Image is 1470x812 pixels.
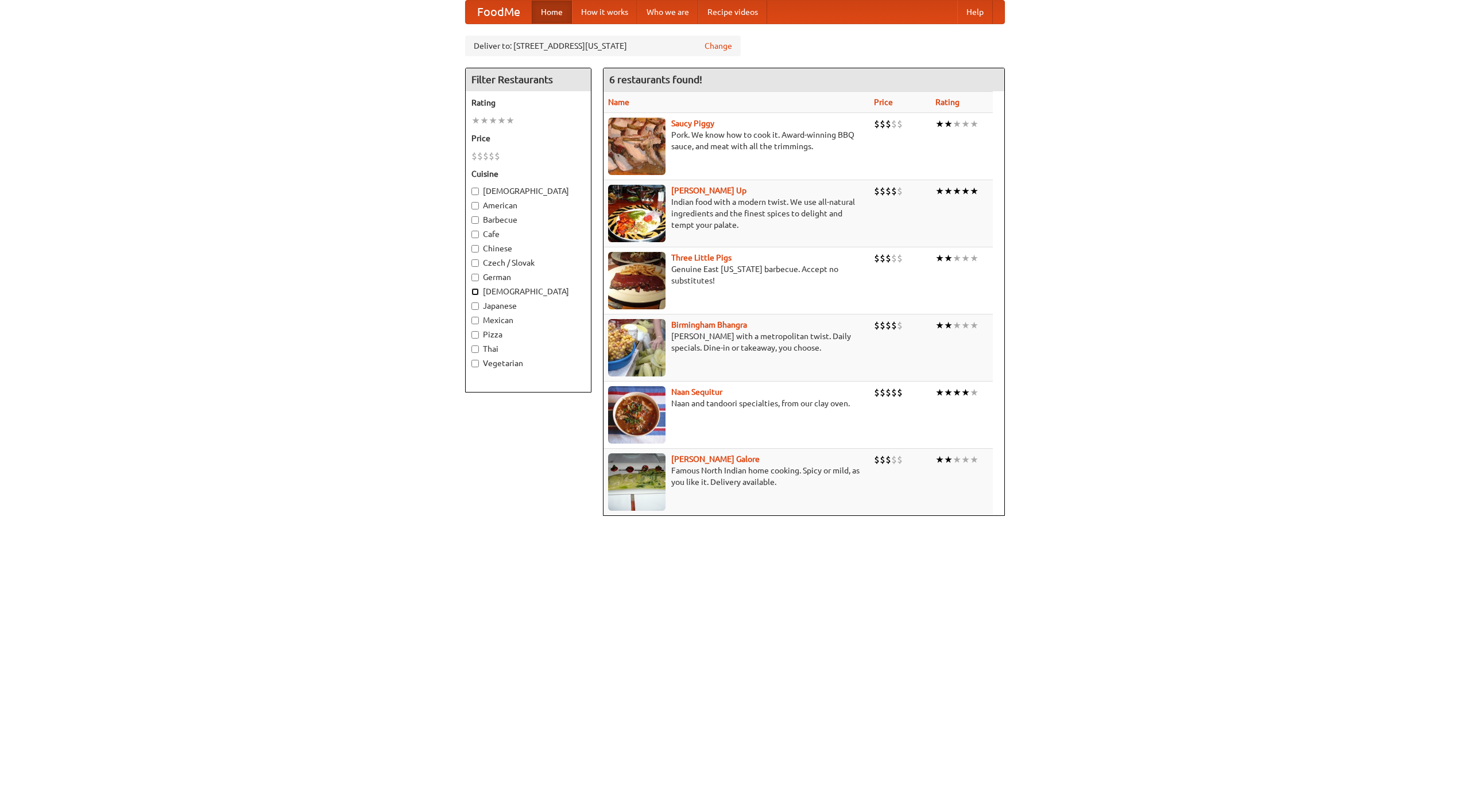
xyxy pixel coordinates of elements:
[891,453,897,466] li: $
[471,168,585,180] h5: Cuisine
[471,114,480,127] li: ★
[970,118,978,130] li: ★
[885,252,891,265] li: $
[897,453,903,466] li: $
[897,319,903,332] li: $
[880,252,885,265] li: $
[466,1,532,24] a: FoodMe
[471,317,479,324] input: Mexican
[471,216,479,224] input: Barbecue
[483,150,489,162] li: $
[608,398,865,409] p: Naan and tandoori specialties, from our clay oven.
[671,320,747,329] a: Birmingham Bhangra
[608,465,865,488] p: Famous North Indian home cooking. Spicy or mild, as you like it. Delivery available.
[935,319,944,332] li: ★
[698,1,767,24] a: Recipe videos
[874,453,880,466] li: $
[880,453,885,466] li: $
[471,302,479,310] input: Japanese
[885,319,891,332] li: $
[608,319,666,376] img: bhangra.jpg
[532,1,572,24] a: Home
[953,252,961,265] li: ★
[637,1,698,24] a: Who we are
[891,386,897,399] li: $
[897,118,903,130] li: $
[471,300,585,312] label: Japanese
[471,257,585,269] label: Czech / Slovak
[471,200,585,211] label: American
[961,118,970,130] li: ★
[471,188,479,195] input: [DEMOGRAPHIC_DATA]
[935,252,944,265] li: ★
[608,252,666,309] img: littlepigs.jpg
[506,114,514,127] li: ★
[944,319,953,332] li: ★
[608,331,865,353] p: [PERSON_NAME] with a metropolitan twist. Daily specials. Dine-in or takeaway, you choose.
[935,453,944,466] li: ★
[874,98,893,107] a: Price
[970,386,978,399] li: ★
[471,288,479,296] input: [DEMOGRAPHIC_DATA]
[471,358,585,369] label: Vegetarian
[897,252,903,265] li: $
[671,119,714,128] a: Saucy Piggy
[471,133,585,144] h5: Price
[471,97,585,108] h5: Rating
[935,98,960,107] a: Rating
[961,252,970,265] li: ★
[466,68,591,91] h4: Filter Restaurants
[891,118,897,130] li: $
[572,1,637,24] a: How it works
[489,150,494,162] li: $
[671,186,746,195] a: [PERSON_NAME] Up
[471,214,585,226] label: Barbecue
[489,114,497,127] li: ★
[471,331,479,339] input: Pizza
[471,259,479,267] input: Czech / Slovak
[608,263,865,286] p: Genuine East [US_STATE] barbecue. Accept no substitutes!
[891,252,897,265] li: $
[961,185,970,197] li: ★
[497,114,506,127] li: ★
[671,387,722,397] a: Naan Sequitur
[961,453,970,466] li: ★
[608,386,666,444] img: naansequitur.jpg
[970,453,978,466] li: ★
[494,150,500,162] li: $
[885,453,891,466] li: $
[880,185,885,197] li: $
[961,319,970,332] li: ★
[944,453,953,466] li: ★
[874,185,880,197] li: $
[477,150,483,162] li: $
[608,129,865,152] p: Pork. We know how to cook it. Award-winning BBQ sauce, and meat with all the trimmings.
[970,319,978,332] li: ★
[970,252,978,265] li: ★
[953,453,961,466] li: ★
[891,319,897,332] li: $
[705,40,732,52] a: Change
[897,386,903,399] li: $
[471,243,585,254] label: Chinese
[671,253,732,262] a: Three Little Pigs
[935,118,944,130] li: ★
[970,185,978,197] li: ★
[885,185,891,197] li: $
[471,360,479,367] input: Vegetarian
[885,386,891,399] li: $
[471,343,585,355] label: Thai
[944,118,953,130] li: ★
[465,36,741,56] div: Deliver to: [STREET_ADDRESS][US_STATE]
[944,252,953,265] li: ★
[944,386,953,399] li: ★
[874,319,880,332] li: $
[471,329,585,340] label: Pizza
[471,228,585,240] label: Cafe
[480,114,489,127] li: ★
[608,196,865,231] p: Indian food with a modern twist. We use all-natural ingredients and the finest spices to delight ...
